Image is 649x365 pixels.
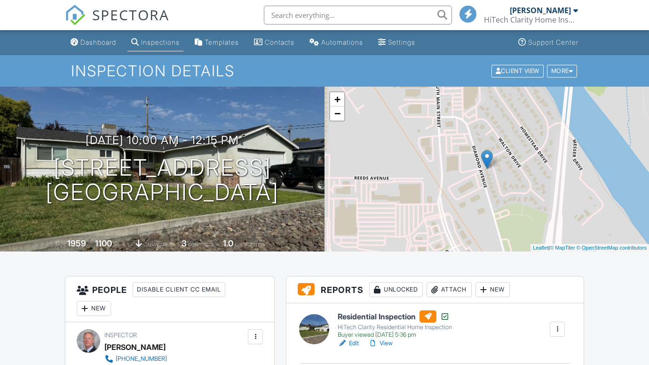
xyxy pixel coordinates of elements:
[71,63,578,79] h1: Inspection Details
[223,238,233,248] div: 1.0
[46,155,279,205] h1: [STREET_ADDRESS] [GEOGRAPHIC_DATA]
[577,245,647,251] a: © OpenStreetMap contributors
[330,92,344,106] a: Zoom in
[369,282,423,297] div: Unlocked
[510,6,571,15] div: [PERSON_NAME]
[321,38,363,46] div: Automations
[330,106,344,121] a: Zoom out
[338,310,452,323] h6: Residential Inspection
[250,34,298,51] a: Contacts
[65,5,86,25] img: The Best Home Inspection Software - Spectora
[530,244,649,252] div: |
[338,324,452,331] div: HiTech Clarity Residential Home Inspection
[104,340,166,354] div: [PERSON_NAME]
[104,332,137,339] span: Inspector
[491,65,544,77] div: Client View
[67,238,86,248] div: 1959
[368,339,393,348] a: View
[95,238,112,248] div: 1100
[143,241,173,248] span: crawlspace
[65,276,274,322] h3: People
[338,331,452,339] div: Buyer viewed [DATE] 5:36 pm
[77,301,111,316] div: New
[514,34,582,51] a: Support Center
[388,38,415,46] div: Settings
[182,238,187,248] div: 3
[92,5,169,24] span: SPECTORA
[484,15,578,24] div: HiTech Clarity Home Inspections
[113,241,127,248] span: sq. ft.
[533,245,548,251] a: Leaflet
[67,34,120,51] a: Dashboard
[80,38,116,46] div: Dashboard
[141,38,180,46] div: Inspections
[127,34,183,51] a: Inspections
[427,282,472,297] div: Attach
[235,241,261,248] span: bathrooms
[264,6,452,24] input: Search everything...
[374,34,419,51] a: Settings
[191,34,243,51] a: Templates
[86,134,239,146] h3: [DATE] 10:00 am - 12:15 pm
[55,241,66,248] span: Built
[205,38,239,46] div: Templates
[286,276,584,303] h3: Reports
[491,67,546,74] a: Client View
[338,310,452,339] a: Residential Inspection HiTech Clarity Residential Home Inspection Buyer viewed [DATE] 5:36 pm
[306,34,367,51] a: Automations (Basic)
[104,354,213,364] a: [PHONE_NUMBER]
[338,339,359,348] a: Edit
[133,282,225,297] div: Disable Client CC Email
[265,38,294,46] div: Contacts
[65,13,169,32] a: SPECTORA
[475,282,510,297] div: New
[528,38,578,46] div: Support Center
[547,65,578,77] div: More
[550,245,575,251] a: © MapTiler
[116,355,167,363] div: [PHONE_NUMBER]
[188,241,214,248] span: bedrooms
